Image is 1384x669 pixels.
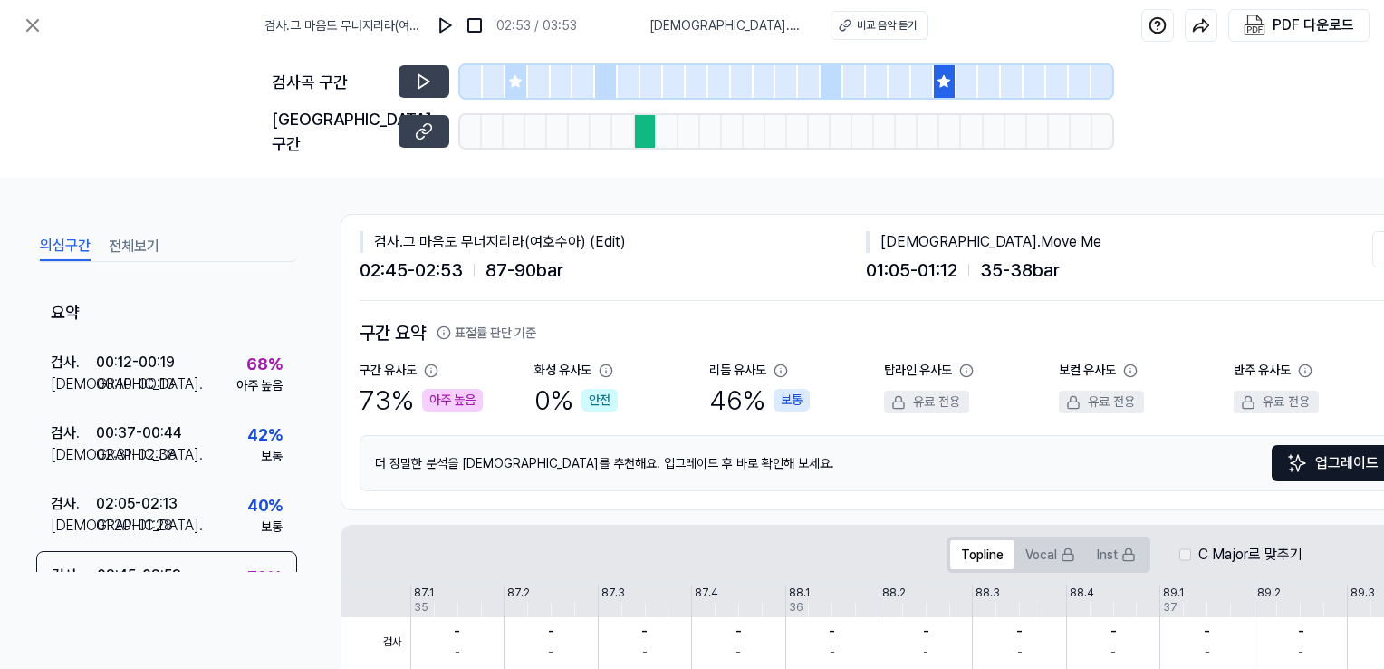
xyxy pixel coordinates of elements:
[1086,540,1147,569] button: Inst
[882,585,906,601] div: 88.2
[261,518,283,537] div: 보통
[1244,15,1265,36] img: PDF Download
[247,565,282,589] div: 73 %
[360,361,417,380] div: 구간 유사도
[52,565,97,587] div: 검사 .
[735,643,741,662] div: -
[51,373,96,395] div: [DEMOGRAPHIC_DATA] .
[548,643,553,662] div: -
[1240,10,1358,41] button: PDF 다운로드
[437,16,455,34] img: play
[96,373,175,395] div: 00:10 - 00:18
[246,352,283,376] div: 68 %
[923,643,928,662] div: -
[1059,391,1144,413] div: 유료 전용
[455,643,460,662] div: -
[1204,621,1210,643] div: -
[1234,391,1319,413] div: 유료 전용
[236,376,283,395] div: 아주 높음
[109,232,159,261] button: 전체보기
[1286,452,1308,474] img: Sparkles
[1017,643,1023,662] div: -
[454,621,460,643] div: -
[422,389,483,412] div: 아주 높음
[1016,621,1023,643] div: -
[36,287,297,339] div: 요약
[272,107,388,156] div: [GEOGRAPHIC_DATA] 구간
[649,16,809,35] span: [DEMOGRAPHIC_DATA] . Move Me
[709,361,766,380] div: 리듬 유사도
[1163,599,1177,616] div: 37
[496,16,577,35] div: 02:53 / 03:53
[789,599,803,616] div: 36
[360,257,463,284] span: 02:45 - 02:53
[735,621,742,643] div: -
[466,16,484,34] img: stop
[695,585,718,601] div: 87.4
[97,565,181,587] div: 02:45 - 02:53
[96,515,173,537] div: 01:20 - 01:28
[534,380,618,421] div: 0 %
[264,16,424,35] span: 검사 . 그 마음도 무너지리라(여호수아) (Edit)
[1298,643,1303,662] div: -
[1198,544,1302,566] label: C Major로 맞추기
[414,585,434,601] div: 87.1
[831,11,928,40] button: 비교 음악 듣기
[360,231,866,253] div: 검사 . 그 마음도 무너지리라(여호수아) (Edit)
[1205,643,1210,662] div: -
[272,70,388,94] div: 검사곡 구간
[1192,16,1210,34] img: share
[581,389,618,412] div: 안전
[884,391,969,413] div: 유료 전용
[1350,585,1375,601] div: 89.3
[96,352,175,373] div: 00:12 - 00:19
[1070,585,1094,601] div: 88.4
[774,389,810,412] div: 보통
[830,643,835,662] div: -
[884,361,952,380] div: 탑라인 유사도
[414,599,428,616] div: 35
[534,361,591,380] div: 화성 유사도
[40,232,91,261] button: 의심구간
[96,444,177,466] div: 02:31 - 02:38
[976,585,1000,601] div: 88.3
[642,643,648,662] div: -
[866,231,1372,253] div: [DEMOGRAPHIC_DATA] . Move Me
[1273,14,1354,37] div: PDF 다운로드
[866,257,957,284] span: 01:05 - 01:12
[857,17,917,34] div: 비교 음악 듣기
[51,493,96,515] div: 검사 .
[507,585,530,601] div: 87.2
[641,621,648,643] div: -
[485,257,563,284] span: 87 - 90 bar
[437,324,536,343] button: 표절률 판단 기준
[789,585,810,601] div: 88.1
[247,493,283,518] div: 40 %
[360,380,483,421] div: 73 %
[51,352,96,373] div: 검사 .
[51,422,96,444] div: 검사 .
[923,621,929,643] div: -
[980,257,1060,284] span: 35 - 38 bar
[1014,540,1086,569] button: Vocal
[829,621,835,643] div: -
[1110,621,1117,643] div: -
[96,422,182,444] div: 00:37 - 00:44
[1257,585,1281,601] div: 89.2
[1298,621,1304,643] div: -
[261,447,283,466] div: 보통
[1234,361,1291,380] div: 반주 유사도
[341,617,410,666] span: 검사
[1149,16,1167,34] img: help
[51,515,96,537] div: [DEMOGRAPHIC_DATA] .
[709,380,810,421] div: 46 %
[1110,643,1116,662] div: -
[51,444,96,466] div: [DEMOGRAPHIC_DATA] .
[96,493,178,515] div: 02:05 - 02:13
[548,621,554,643] div: -
[247,422,283,447] div: 42 %
[1163,585,1184,601] div: 89.1
[601,585,625,601] div: 87.3
[950,540,1014,569] button: Topline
